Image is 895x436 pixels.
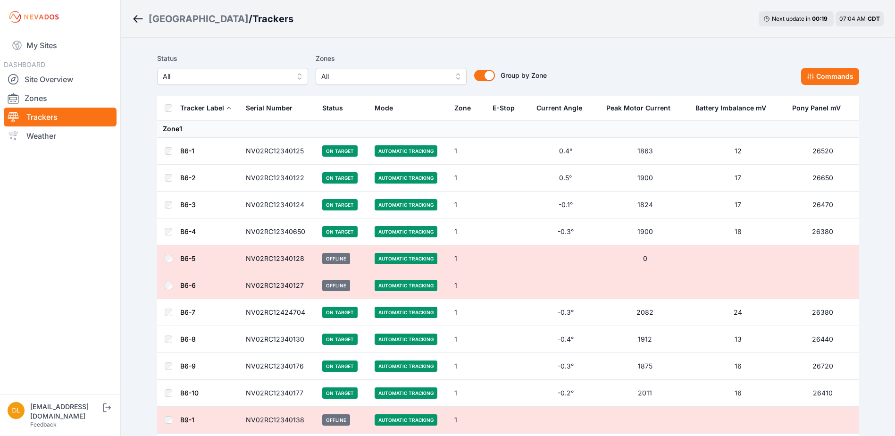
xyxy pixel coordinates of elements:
[322,387,358,399] span: On Target
[449,353,487,380] td: 1
[322,226,358,237] span: On Target
[322,145,358,157] span: On Target
[246,97,300,119] button: Serial Number
[132,7,293,31] nav: Breadcrumb
[240,380,317,407] td: NV02RC12340177
[316,68,467,85] button: All
[375,387,437,399] span: Automatic Tracking
[449,380,487,407] td: 1
[601,353,690,380] td: 1875
[801,68,859,85] button: Commands
[501,71,547,79] span: Group by Zone
[449,245,487,272] td: 1
[240,138,317,165] td: NV02RC12340125
[249,12,252,25] span: /
[30,402,101,421] div: [EMAIL_ADDRESS][DOMAIN_NAME]
[606,103,670,113] div: Peak Motor Current
[375,280,437,291] span: Automatic Tracking
[839,15,866,22] span: 07:04 AM
[536,103,582,113] div: Current Angle
[375,334,437,345] span: Automatic Tracking
[322,103,343,113] div: Status
[695,103,766,113] div: Battery Imbalance mV
[240,353,317,380] td: NV02RC12340176
[690,380,786,407] td: 16
[4,60,45,68] span: DASHBOARD
[322,199,358,210] span: On Target
[252,12,293,25] h3: Trackers
[690,326,786,353] td: 13
[322,361,358,372] span: On Target
[180,147,194,155] a: B6-1
[690,299,786,326] td: 24
[868,15,880,22] span: CDT
[375,103,393,113] div: Mode
[601,138,690,165] td: 1863
[322,307,358,318] span: On Target
[240,272,317,299] td: NV02RC12340127
[690,138,786,165] td: 12
[180,389,199,397] a: B6-10
[375,226,437,237] span: Automatic Tracking
[157,120,859,138] td: Zone 1
[240,299,317,326] td: NV02RC12424704
[786,192,859,218] td: 26470
[375,361,437,372] span: Automatic Tracking
[180,254,195,262] a: B6-5
[695,97,774,119] button: Battery Imbalance mV
[4,89,117,108] a: Zones
[454,103,471,113] div: Zone
[375,307,437,318] span: Automatic Tracking
[8,9,60,25] img: Nevados
[180,227,196,235] a: B6-4
[786,353,859,380] td: 26720
[449,272,487,299] td: 1
[531,299,600,326] td: -0.3°
[606,97,678,119] button: Peak Motor Current
[316,53,467,64] label: Zones
[690,353,786,380] td: 16
[601,192,690,218] td: 1824
[449,407,487,434] td: 1
[772,15,811,22] span: Next update in
[240,218,317,245] td: NV02RC12340650
[180,416,194,424] a: B9-1
[322,172,358,184] span: On Target
[375,253,437,264] span: Automatic Tracking
[30,421,57,428] a: Feedback
[531,165,600,192] td: 0.5°
[493,97,522,119] button: E-Stop
[180,335,196,343] a: B6-8
[601,245,690,272] td: 0
[536,97,590,119] button: Current Angle
[812,15,829,23] div: 00 : 19
[690,192,786,218] td: 17
[180,201,196,209] a: B6-3
[786,299,859,326] td: 26380
[180,281,196,289] a: B6-6
[4,126,117,145] a: Weather
[786,380,859,407] td: 26410
[322,414,350,426] span: Offline
[321,71,448,82] span: All
[375,414,437,426] span: Automatic Tracking
[792,103,841,113] div: Pony Panel mV
[240,407,317,434] td: NV02RC12340138
[180,97,232,119] button: Tracker Label
[601,299,690,326] td: 2082
[180,174,196,182] a: B6-2
[246,103,293,113] div: Serial Number
[449,299,487,326] td: 1
[180,103,224,113] div: Tracker Label
[531,380,600,407] td: -0.2°
[8,402,25,419] img: dlay@prim.com
[690,165,786,192] td: 17
[180,308,195,316] a: B6-7
[240,192,317,218] td: NV02RC12340124
[322,280,350,291] span: Offline
[786,326,859,353] td: 26440
[240,245,317,272] td: NV02RC12340128
[149,12,249,25] a: [GEOGRAPHIC_DATA]
[4,108,117,126] a: Trackers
